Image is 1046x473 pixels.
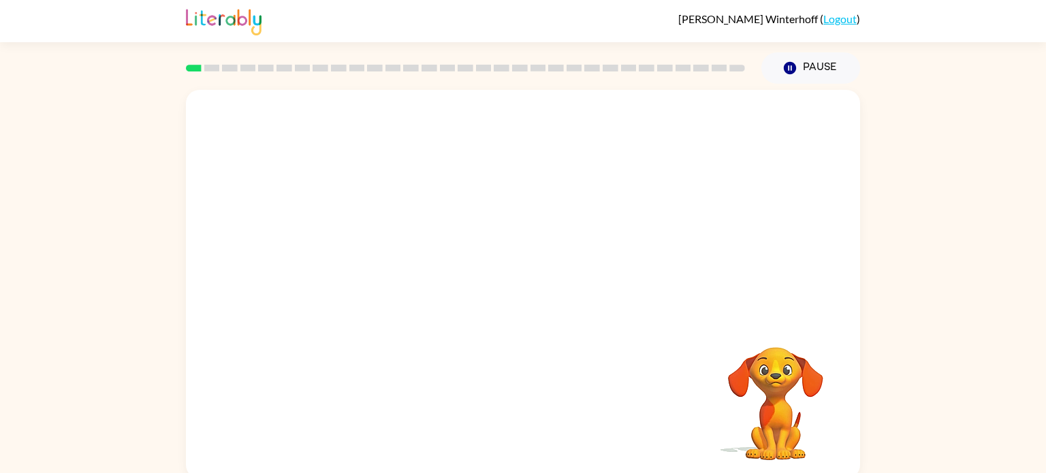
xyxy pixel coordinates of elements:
[823,12,857,25] a: Logout
[678,12,820,25] span: [PERSON_NAME] Winterhoff
[678,12,860,25] div: ( )
[186,5,261,35] img: Literably
[708,326,844,462] video: Your browser must support playing .mp4 files to use Literably. Please try using another browser.
[761,52,860,84] button: Pause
